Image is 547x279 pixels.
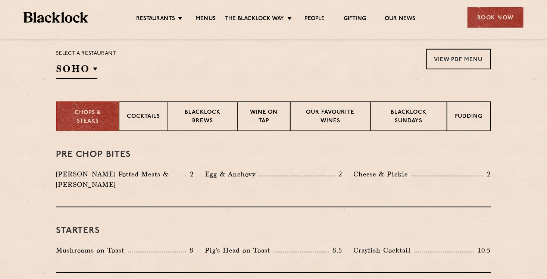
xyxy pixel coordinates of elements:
a: Our News [385,15,416,23]
p: 2 [335,169,342,179]
p: Pig's Head on Toast [205,245,274,256]
h3: Pre Chop Bites [56,150,491,160]
p: 2 [484,169,491,179]
h3: Starters [56,226,491,236]
a: Menus [196,15,216,23]
a: Restaurants [136,15,175,23]
p: Cheese & Pickle [353,169,412,179]
p: Wine on Tap [246,109,282,126]
p: Blacklock Brews [176,109,230,126]
p: Pudding [455,113,483,122]
p: 10.5 [474,245,491,255]
div: Book Now [468,7,523,28]
p: 2 [186,169,194,179]
p: Select a restaurant [56,49,116,59]
p: Blacklock Sundays [378,109,439,126]
a: People [305,15,325,23]
h2: SOHO [56,62,97,79]
p: Egg & Anchovy [205,169,259,179]
p: Chops & Steaks [65,109,111,126]
p: [PERSON_NAME] Potted Meats & [PERSON_NAME] [56,169,185,190]
img: BL_Textured_Logo-footer-cropped.svg [24,12,88,23]
a: Gifting [344,15,366,23]
p: Mushrooms on Toast [56,245,128,256]
p: Our favourite wines [298,109,363,126]
p: 8.5 [329,245,343,255]
p: Crayfish Cocktail [353,245,415,256]
p: Cocktails [127,113,160,122]
a: View PDF Menu [426,49,491,69]
a: The Blacklock Way [225,15,284,23]
p: 8 [186,245,194,255]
